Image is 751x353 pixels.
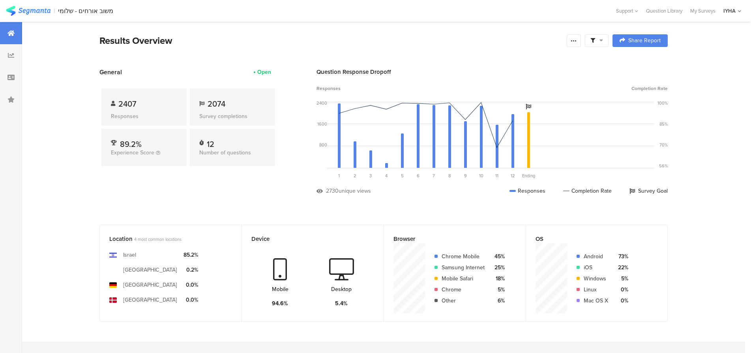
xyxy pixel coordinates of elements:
[628,38,661,43] span: Share Report
[123,266,177,274] div: [GEOGRAPHIC_DATA]
[272,285,288,293] div: Mobile
[511,173,515,179] span: 12
[134,236,182,242] span: 4 most common locations
[629,187,668,195] div: Survey Goal
[659,142,668,148] div: 70%
[659,121,668,127] div: 85%
[495,173,498,179] span: 11
[614,297,628,305] div: 0%
[99,68,122,77] span: General
[184,296,198,304] div: 0.0%
[584,252,608,261] div: Android
[442,297,485,305] div: Other
[491,285,505,294] div: 5%
[335,299,348,308] div: 5.4%
[433,173,435,179] span: 7
[491,263,505,272] div: 25%
[723,7,736,15] div: IYHA
[109,235,219,243] div: Location
[385,173,388,179] span: 4
[631,85,668,92] span: Completion Rate
[393,235,503,243] div: Browser
[563,187,612,195] div: Completion Rate
[118,98,136,110] span: 2407
[536,235,645,243] div: OS
[584,263,608,272] div: iOS
[464,173,467,179] span: 9
[354,173,356,179] span: 2
[317,121,327,127] div: 1600
[319,142,327,148] div: 800
[657,100,668,106] div: 100%
[509,187,545,195] div: Responses
[369,173,372,179] span: 3
[58,7,113,15] div: משוב אורחים - שלומי
[526,104,531,109] i: Survey Goal
[442,263,485,272] div: Samsung Internet
[317,85,341,92] span: Responses
[184,266,198,274] div: 0.2%
[614,274,628,283] div: 5%
[54,6,55,15] div: |
[614,252,628,261] div: 73%
[184,281,198,289] div: 0.0%
[642,7,686,15] a: Question Library
[272,299,288,308] div: 94.6%
[326,187,339,195] div: 2730
[317,68,668,76] div: Question Response Dropoff
[442,252,485,261] div: Chrome Mobile
[251,235,361,243] div: Device
[111,148,154,157] span: Experience Score
[614,285,628,294] div: 0%
[339,187,371,195] div: unique views
[686,7,719,15] a: My Surveys
[521,173,536,179] div: Ending
[199,112,266,120] div: Survey completions
[111,112,177,120] div: Responses
[491,252,505,261] div: 45%
[584,274,608,283] div: Windows
[6,6,51,16] img: segmanta logo
[614,263,628,272] div: 22%
[208,98,225,110] span: 2074
[123,281,177,289] div: [GEOGRAPHIC_DATA]
[199,148,251,157] span: Number of questions
[401,173,404,179] span: 5
[584,285,608,294] div: Linux
[448,173,451,179] span: 8
[317,100,327,106] div: 2400
[257,68,271,76] div: Open
[123,296,177,304] div: [GEOGRAPHIC_DATA]
[120,138,142,150] span: 89.2%
[491,274,505,283] div: 18%
[331,285,352,293] div: Desktop
[123,251,136,259] div: Israel
[479,173,483,179] span: 10
[491,297,505,305] div: 6%
[207,138,214,146] div: 12
[584,297,608,305] div: Mac OS X
[184,251,198,259] div: 85.2%
[442,274,485,283] div: Mobile Safari
[616,5,638,17] div: Support
[99,34,563,48] div: Results Overview
[442,285,485,294] div: Chrome
[338,173,340,179] span: 1
[659,163,668,169] div: 56%
[417,173,420,179] span: 6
